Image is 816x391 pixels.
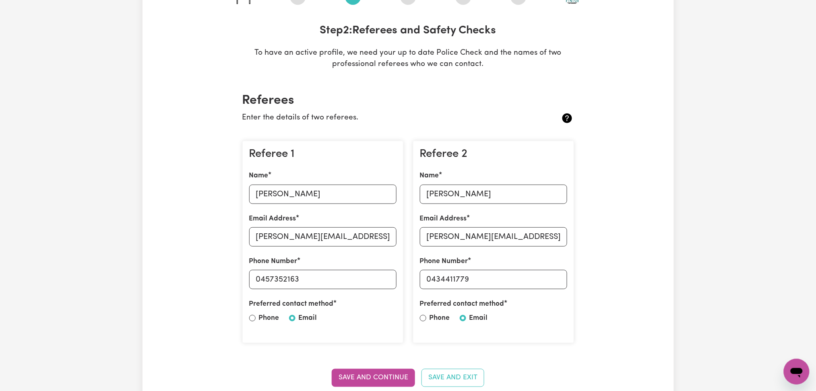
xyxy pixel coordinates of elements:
h3: Referee 1 [249,148,397,161]
iframe: Button to launch messaging window [784,359,810,385]
label: Name [420,171,439,181]
p: Enter the details of two referees. [242,112,519,124]
label: Preferred contact method [249,299,334,309]
label: Phone [430,313,450,323]
label: Email [299,313,317,323]
label: Name [249,171,269,181]
h3: Step 2 : Referees and Safety Checks [236,24,580,38]
label: Preferred contact method [420,299,504,309]
h3: Referee 2 [420,148,567,161]
label: Email Address [420,214,467,224]
button: Save and Continue [332,369,415,387]
label: Email [469,313,488,323]
h2: Referees [242,93,574,108]
label: Phone [259,313,279,323]
label: Phone Number [249,256,297,267]
button: Save and Exit [421,369,484,387]
label: Phone Number [420,256,468,267]
label: Email Address [249,214,296,224]
p: To have an active profile, we need your up to date Police Check and the names of two professional... [236,47,580,71]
